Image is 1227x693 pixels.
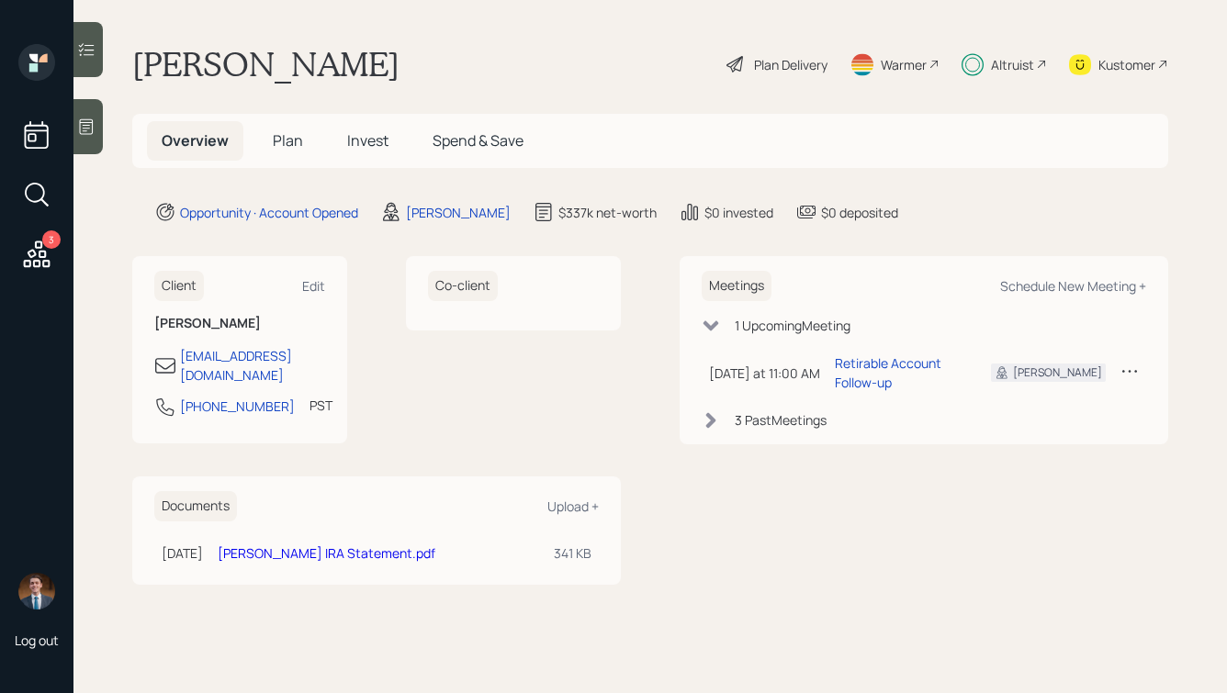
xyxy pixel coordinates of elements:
[835,353,962,392] div: Retirable Account Follow-up
[180,346,325,385] div: [EMAIL_ADDRESS][DOMAIN_NAME]
[1000,277,1146,295] div: Schedule New Meeting +
[1098,55,1155,74] div: Kustomer
[991,55,1034,74] div: Altruist
[162,130,229,151] span: Overview
[218,544,435,562] a: [PERSON_NAME] IRA Statement.pdf
[273,130,303,151] span: Plan
[154,271,204,301] h6: Client
[428,271,498,301] h6: Co-client
[821,203,898,222] div: $0 deposited
[15,632,59,649] div: Log out
[180,397,295,416] div: [PHONE_NUMBER]
[558,203,657,222] div: $337k net-worth
[1013,364,1102,381] div: [PERSON_NAME]
[347,130,388,151] span: Invest
[132,44,400,84] h1: [PERSON_NAME]
[704,203,773,222] div: $0 invested
[433,130,523,151] span: Spend & Save
[154,316,325,331] h6: [PERSON_NAME]
[180,203,358,222] div: Opportunity · Account Opened
[162,543,203,563] div: [DATE]
[154,491,237,521] h6: Documents
[754,55,827,74] div: Plan Delivery
[735,410,827,430] div: 3 Past Meeting s
[310,396,332,415] div: PST
[881,55,927,74] div: Warmer
[547,497,599,515] div: Upload +
[406,203,511,222] div: [PERSON_NAME]
[554,543,591,563] div: 341 KB
[709,363,820,383] div: [DATE] at 11:00 AM
[702,271,771,301] h6: Meetings
[735,316,850,335] div: 1 Upcoming Meeting
[18,573,55,609] img: hunter_neumayer.jpg
[302,277,325,295] div: Edit
[42,230,61,249] div: 3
